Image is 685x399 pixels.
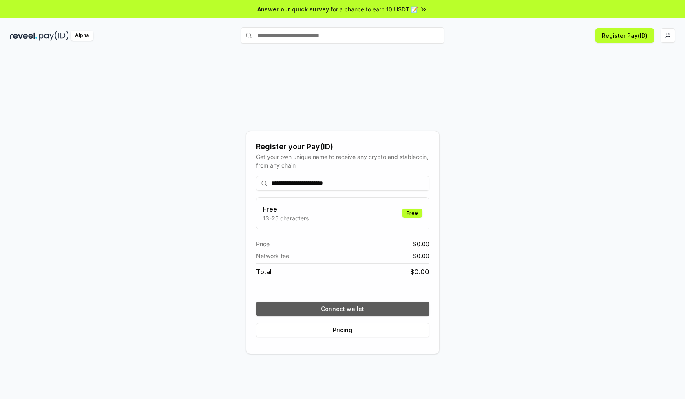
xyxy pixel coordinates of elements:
span: $ 0.00 [413,251,429,260]
span: $ 0.00 [410,267,429,277]
img: pay_id [39,31,69,41]
button: Pricing [256,323,429,337]
img: reveel_dark [10,31,37,41]
button: Connect wallet [256,302,429,316]
div: Get your own unique name to receive any crypto and stablecoin, from any chain [256,152,429,170]
span: $ 0.00 [413,240,429,248]
span: Network fee [256,251,289,260]
button: Register Pay(ID) [595,28,654,43]
div: Register your Pay(ID) [256,141,429,152]
span: Answer our quick survey [257,5,329,13]
div: Free [402,209,422,218]
span: for a chance to earn 10 USDT 📝 [331,5,418,13]
span: Price [256,240,270,248]
p: 13-25 characters [263,214,309,223]
h3: Free [263,204,309,214]
span: Total [256,267,272,277]
div: Alpha [71,31,93,41]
